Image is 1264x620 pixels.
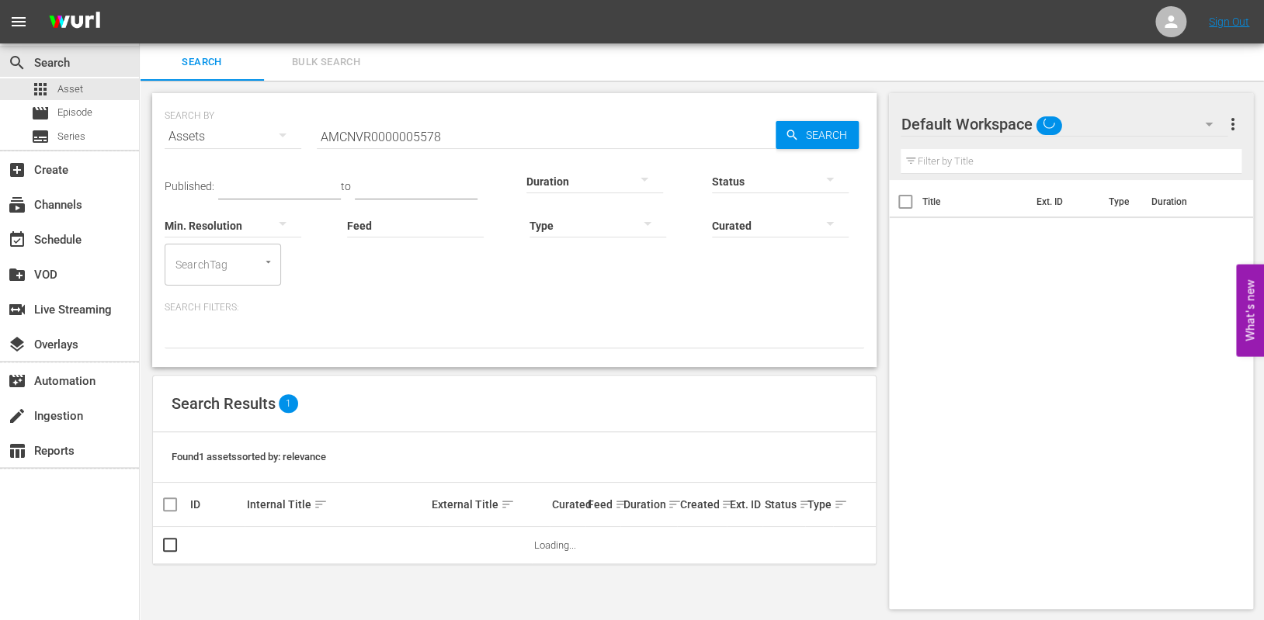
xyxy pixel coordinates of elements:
div: Duration [623,495,675,514]
p: Search Filters: [165,301,864,314]
div: Default Workspace [901,102,1228,146]
button: Search [776,121,859,149]
a: Sign Out [1209,16,1249,28]
span: Found 1 assets sorted by: relevance [172,451,326,462]
div: Type [807,495,832,514]
button: Open Feedback Widget [1236,264,1264,356]
th: Ext. ID [1026,180,1099,223]
span: VOD [8,265,26,284]
div: Feed [588,495,619,514]
div: Status [765,495,803,514]
span: Loading... [534,539,576,551]
span: sort [668,497,682,511]
span: Search [799,121,859,149]
img: ans4CAIJ8jUAAAAAAAAAAAAAAAAAAAAAAAAgQb4GAAAAAAAAAAAAAAAAAAAAAAAAJMjXAAAAAAAAAAAAAAAAAAAAAAAAgAT5G... [37,4,112,40]
span: Search [149,54,255,71]
div: External Title [432,495,547,514]
button: more_vert [1223,106,1241,143]
span: sort [721,497,735,511]
span: sort [799,497,813,511]
div: Created [679,495,724,514]
span: Episode [31,104,50,123]
span: to [341,180,351,192]
span: Published: [165,180,214,192]
span: sort [615,497,629,511]
span: Asset [57,81,83,97]
span: Schedule [8,230,26,249]
th: Title [922,180,1026,223]
span: Search Results [172,394,276,413]
span: Channels [8,196,26,214]
span: Series [57,129,85,144]
th: Duration [1141,180,1234,223]
span: Search [8,54,26,72]
span: Episode [57,105,92,120]
span: sort [314,497,328,511]
span: more_vert [1223,115,1241,133]
span: 1 [279,394,298,413]
div: Curated [552,498,583,511]
span: Ingestion [8,407,26,425]
span: Live Streaming [8,300,26,319]
div: ID [190,498,242,511]
div: Assets [165,115,301,158]
span: menu [9,12,28,31]
div: Internal Title [247,495,427,514]
button: Open [261,255,276,269]
span: Series [31,127,50,146]
span: Overlays [8,335,26,354]
span: sort [501,497,515,511]
th: Type [1099,180,1141,223]
div: Ext. ID [729,498,760,511]
span: Automation [8,372,26,390]
span: Asset [31,80,50,99]
span: Create [8,161,26,179]
span: Bulk Search [273,54,379,71]
span: Reports [8,442,26,460]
